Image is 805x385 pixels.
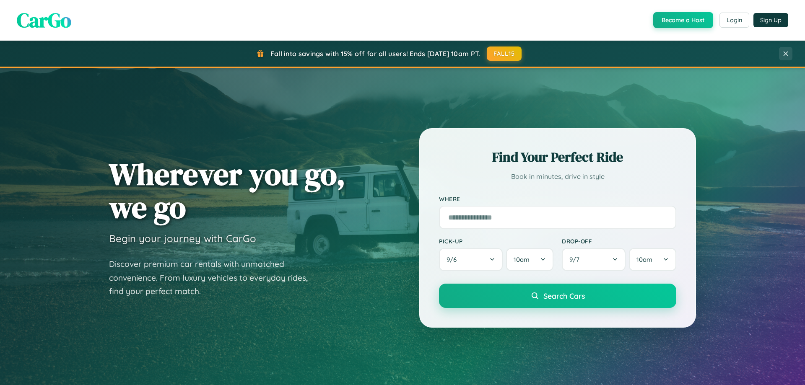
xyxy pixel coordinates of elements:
[17,6,71,34] span: CarGo
[439,171,676,183] p: Book in minutes, drive in style
[439,195,676,202] label: Where
[514,256,530,264] span: 10am
[439,148,676,166] h2: Find Your Perfect Ride
[562,248,626,271] button: 9/7
[562,238,676,245] label: Drop-off
[439,248,503,271] button: 9/6
[653,12,713,28] button: Become a Host
[569,256,584,264] span: 9 / 7
[447,256,461,264] span: 9 / 6
[487,47,522,61] button: FALL15
[719,13,749,28] button: Login
[506,248,553,271] button: 10am
[543,291,585,300] span: Search Cars
[439,284,676,308] button: Search Cars
[109,257,319,298] p: Discover premium car rentals with unmatched convenience. From luxury vehicles to everyday rides, ...
[270,49,480,58] span: Fall into savings with 15% off for all users! Ends [DATE] 10am PT.
[439,238,553,245] label: Pick-up
[109,158,345,224] h1: Wherever you go, we go
[109,232,256,245] h3: Begin your journey with CarGo
[636,256,652,264] span: 10am
[629,248,676,271] button: 10am
[753,13,788,27] button: Sign Up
